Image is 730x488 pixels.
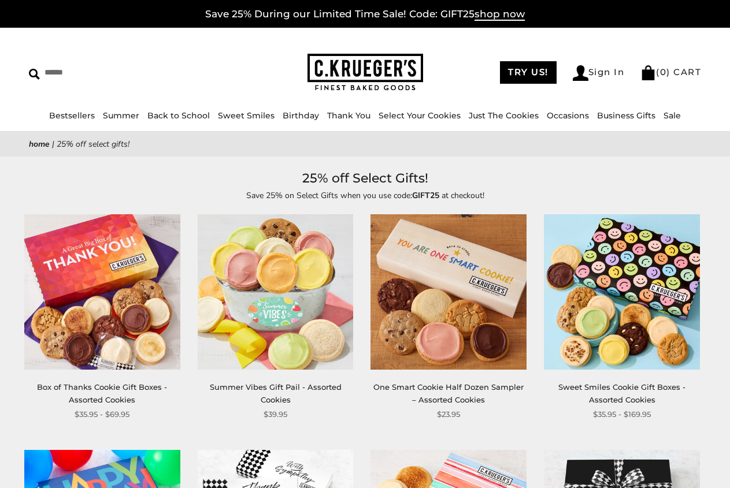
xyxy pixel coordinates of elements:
span: shop now [475,8,525,21]
strong: GIFT25 [412,190,439,201]
span: $39.95 [264,408,287,420]
a: Sign In [573,65,625,81]
span: $35.95 - $169.95 [593,408,651,420]
span: $23.95 [437,408,460,420]
img: Bag [640,65,656,80]
a: Back to School [147,110,210,121]
a: Just The Cookies [469,110,539,121]
a: Save 25% During our Limited Time Sale! Code: GIFT25shop now [205,8,525,21]
span: | [52,139,54,150]
a: Sale [664,110,681,121]
a: Summer Vibes Gift Pail - Assorted Cookies [210,382,342,404]
h1: 25% off Select Gifts! [46,168,684,189]
a: Summer [103,110,139,121]
img: Account [573,65,588,81]
img: One Smart Cookie Half Dozen Sampler – Assorted Cookies [370,214,527,370]
a: Business Gifts [597,110,655,121]
span: $35.95 - $69.95 [75,408,129,420]
a: Sweet Smiles Cookie Gift Boxes - Assorted Cookies [558,382,685,404]
a: Occasions [547,110,589,121]
a: Bestsellers [49,110,95,121]
a: (0) CART [640,66,701,77]
a: Sweet Smiles [218,110,275,121]
nav: breadcrumbs [29,137,701,151]
img: Sweet Smiles Cookie Gift Boxes - Assorted Cookies [544,214,700,370]
a: Select Your Cookies [379,110,461,121]
img: Box of Thanks Cookie Gift Boxes - Assorted Cookies [24,214,180,370]
a: Birthday [283,110,319,121]
p: Save 25% on Select Gifts when you use code: at checkout! [99,189,631,202]
a: One Smart Cookie Half Dozen Sampler – Assorted Cookies [373,382,524,404]
span: 25% off Select Gifts! [57,139,129,150]
img: C.KRUEGER'S [307,54,423,91]
input: Search [29,64,183,81]
a: Thank You [327,110,370,121]
a: Home [29,139,50,150]
a: Box of Thanks Cookie Gift Boxes - Assorted Cookies [37,382,167,404]
img: Summer Vibes Gift Pail - Assorted Cookies [198,214,354,370]
a: TRY US! [500,61,557,84]
span: 0 [660,66,667,77]
img: Search [29,69,40,80]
